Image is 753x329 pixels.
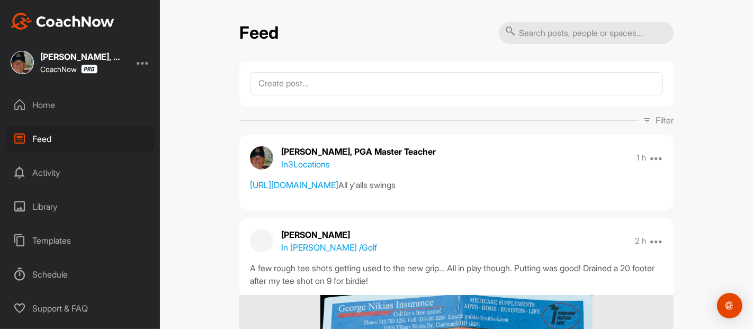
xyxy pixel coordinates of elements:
div: Activity [6,159,155,186]
img: avatar [250,146,273,170]
div: CoachNow [40,65,97,74]
p: 1 h [637,153,647,163]
img: square_6f22663c80ea9c74e238617ec5116298.jpg [11,51,34,74]
a: [URL][DOMAIN_NAME] [250,180,338,190]
p: 2 h [635,236,647,246]
div: [PERSON_NAME], PGA Master Teacher [40,52,125,61]
div: Schedule [6,261,155,288]
h2: Feed [239,23,279,43]
div: Home [6,92,155,118]
img: CoachNow [11,13,114,30]
p: [PERSON_NAME], PGA Master Teacher [281,145,436,158]
p: In 3 Locations [281,158,330,171]
p: In [PERSON_NAME] / Golf [281,241,377,254]
div: Open Intercom Messenger [717,293,742,318]
div: Feed [6,126,155,152]
p: [PERSON_NAME] [281,228,377,241]
div: Library [6,193,155,220]
div: Templates [6,227,155,254]
img: CoachNow Pro [81,65,97,74]
div: Support & FAQ [6,295,155,322]
p: Filter [656,114,674,127]
input: Search posts, people or spaces... [499,22,674,44]
div: All y'alls swings [250,179,663,191]
div: A few rough tee shots getting used to the new grip… All in play though. Putting was good! Drained... [250,262,663,287]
